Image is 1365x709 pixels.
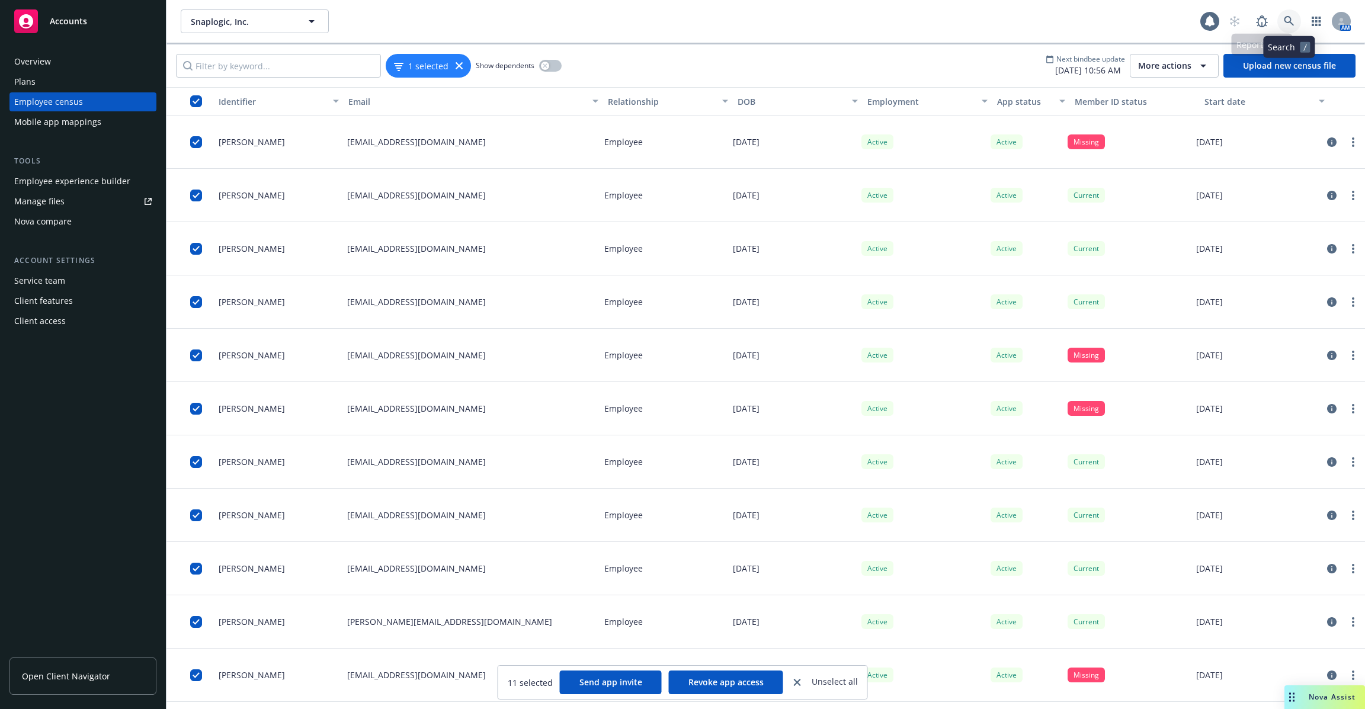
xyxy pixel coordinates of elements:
a: circleInformation [1325,508,1339,522]
div: Relationship [608,95,715,108]
input: Toggle Row Selected [190,456,202,468]
button: Start date [1200,87,1329,116]
p: [EMAIL_ADDRESS][DOMAIN_NAME] [347,402,486,415]
input: Select all [190,95,202,107]
span: [PERSON_NAME] [219,509,285,521]
a: Report a Bug [1250,9,1274,33]
span: 11 selected [508,676,553,689]
div: Missing [1068,348,1105,362]
a: circleInformation [1325,455,1339,469]
p: [DATE] [1196,242,1223,255]
div: Start date [1204,95,1312,108]
div: App status [997,95,1052,108]
button: Employment [863,87,992,116]
a: more [1346,242,1360,256]
a: more [1346,188,1360,203]
button: Send app invite [560,670,662,694]
p: [DATE] [1196,189,1223,201]
input: Toggle Row Selected [190,616,202,628]
div: Current [1068,241,1105,256]
span: [PERSON_NAME] [219,296,285,308]
a: more [1346,348,1360,362]
span: 1 selected [408,60,448,72]
p: [DATE] [1196,136,1223,148]
div: Active [861,668,893,682]
span: Show dependents [476,60,534,70]
a: circleInformation [1325,402,1339,416]
span: [PERSON_NAME] [219,242,285,255]
div: Plans [14,72,36,91]
div: Active [991,454,1023,469]
div: Missing [1068,134,1105,149]
p: [DATE] [1196,562,1223,575]
span: [PERSON_NAME] [219,189,285,201]
div: Active [991,614,1023,629]
a: more [1346,295,1360,309]
input: Toggle Row Selected [190,243,202,255]
a: Search [1277,9,1301,33]
span: [PERSON_NAME] [219,402,285,415]
span: Snaplogic, Inc. [191,15,293,28]
div: Account settings [9,255,156,267]
div: Identifier [219,95,326,108]
span: [PERSON_NAME] [219,615,285,628]
span: [DATE] 10:56 AM [1046,64,1125,76]
a: more [1346,562,1360,576]
p: [DATE] [733,562,760,575]
a: Service team [9,271,156,290]
div: Active [861,614,893,629]
p: Employee [604,562,643,575]
input: Filter by keyword... [176,54,381,78]
p: Employee [604,615,643,628]
p: Employee [604,509,643,521]
div: Active [991,668,1023,682]
div: Active [991,508,1023,522]
a: more [1346,402,1360,416]
div: Current [1068,188,1105,203]
a: Switch app [1305,9,1328,33]
button: DOB [733,87,863,116]
a: circleInformation [1325,242,1339,256]
div: Current [1068,561,1105,576]
p: [DATE] [733,455,760,468]
p: [DATE] [733,349,760,361]
a: Manage files [9,192,156,211]
a: Client access [9,312,156,331]
p: [DATE] [733,296,760,308]
span: Accounts [50,17,87,26]
div: Employment [867,95,975,108]
div: Tools [9,155,156,167]
a: more [1346,668,1360,682]
button: More actions [1130,54,1219,78]
a: Accounts [9,5,156,38]
a: Nova compare [9,212,156,231]
p: Employee [604,136,643,148]
p: [EMAIL_ADDRESS][DOMAIN_NAME] [347,136,486,148]
p: [EMAIL_ADDRESS][DOMAIN_NAME] [347,669,486,681]
div: Overview [14,52,51,71]
div: Member ID status [1075,95,1195,108]
p: [EMAIL_ADDRESS][DOMAIN_NAME] [347,509,486,521]
a: Mobile app mappings [9,113,156,131]
p: Employee [604,242,643,255]
div: Drag to move [1284,685,1299,709]
input: Toggle Row Selected [190,190,202,201]
a: circleInformation [1325,295,1339,309]
p: [DATE] [733,242,760,255]
div: Current [1068,454,1105,469]
div: Active [861,561,893,576]
input: Toggle Row Selected [190,349,202,361]
a: circleInformation [1325,562,1339,576]
button: Relationship [603,87,733,116]
div: Current [1068,508,1105,522]
button: Snaplogic, Inc. [181,9,329,33]
span: [PERSON_NAME] [219,562,285,575]
a: more [1346,455,1360,469]
a: more [1346,135,1360,149]
div: Active [991,241,1023,256]
p: [EMAIL_ADDRESS][DOMAIN_NAME] [347,296,486,308]
div: Current [1068,614,1105,629]
div: Client access [14,312,66,331]
button: Email [344,87,603,116]
p: Employee [604,455,643,468]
